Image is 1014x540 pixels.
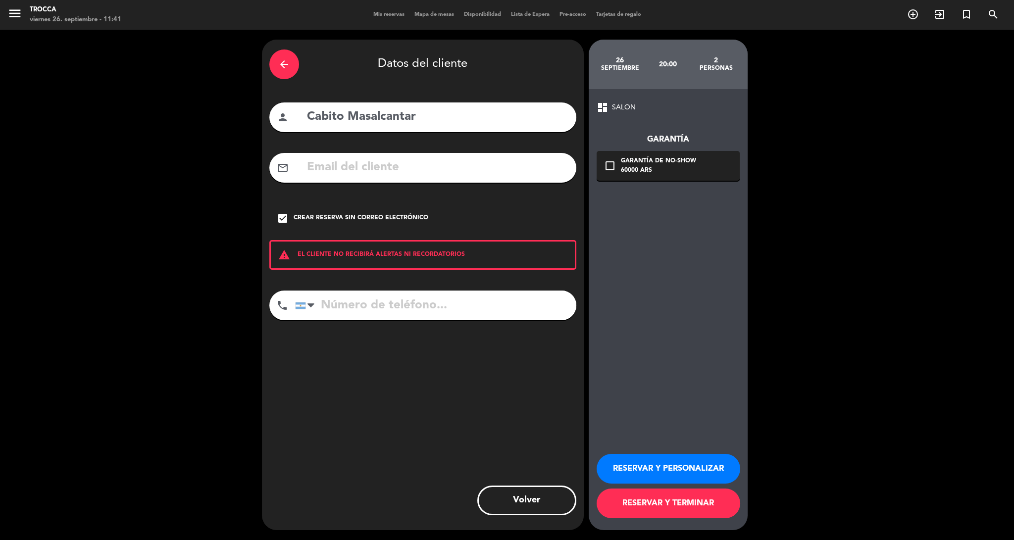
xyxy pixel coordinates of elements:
button: Volver [477,486,576,515]
button: RESERVAR Y TERMINAR [597,489,740,518]
i: phone [276,299,288,311]
div: Datos del cliente [269,47,576,82]
div: 20:00 [644,47,692,82]
i: menu [7,6,22,21]
div: 60000 ARS [621,166,696,176]
span: Disponibilidad [459,12,506,17]
i: warning [271,249,298,261]
i: mail_outline [277,162,289,174]
button: RESERVAR Y PERSONALIZAR [597,454,740,484]
div: Garantía de no-show [621,156,696,166]
i: add_circle_outline [907,8,919,20]
span: Mis reservas [368,12,409,17]
div: Trocca [30,5,121,15]
div: viernes 26. septiembre - 11:41 [30,15,121,25]
span: Lista de Espera [506,12,555,17]
i: check_box_outline_blank [604,160,616,172]
span: dashboard [597,101,608,113]
span: Pre-acceso [555,12,591,17]
i: arrow_back [278,58,290,70]
div: 26 [596,56,644,64]
div: septiembre [596,64,644,72]
div: Crear reserva sin correo electrónico [294,213,428,223]
input: Número de teléfono... [295,291,576,320]
i: exit_to_app [934,8,946,20]
input: Nombre del cliente [306,107,569,127]
div: personas [692,64,740,72]
i: person [277,111,289,123]
i: check_box [277,212,289,224]
i: turned_in_not [961,8,972,20]
span: Mapa de mesas [409,12,459,17]
span: SALON [612,102,636,113]
input: Email del cliente [306,157,569,178]
div: 2 [692,56,740,64]
span: Tarjetas de regalo [591,12,646,17]
div: Argentina: +54 [296,291,318,320]
div: Garantía [597,133,740,146]
button: menu [7,6,22,24]
i: search [987,8,999,20]
div: EL CLIENTE NO RECIBIRÁ ALERTAS NI RECORDATORIOS [269,240,576,270]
